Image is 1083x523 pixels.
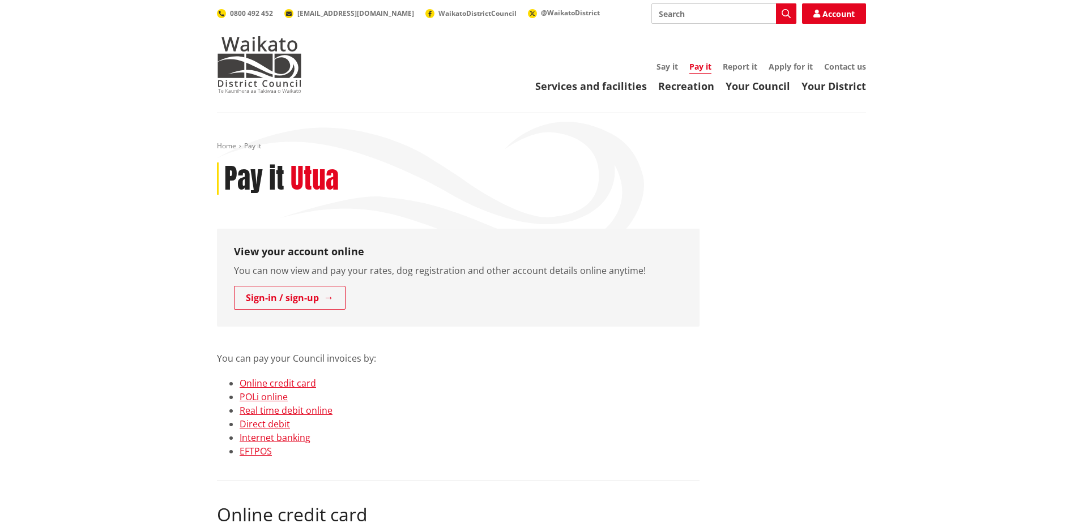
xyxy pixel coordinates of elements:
a: 0800 492 452 [217,8,273,18]
a: Pay it [689,61,711,74]
a: EFTPOS [240,445,272,457]
a: [EMAIL_ADDRESS][DOMAIN_NAME] [284,8,414,18]
span: Pay it [244,141,261,151]
a: Apply for it [769,61,813,72]
p: You can now view and pay your rates, dog registration and other account details online anytime! [234,264,683,277]
span: [EMAIL_ADDRESS][DOMAIN_NAME] [297,8,414,18]
a: Recreation [658,79,714,93]
a: Direct debit [240,418,290,430]
span: 0800 492 452 [230,8,273,18]
a: Real time debit online [240,404,332,417]
a: Internet banking [240,431,310,444]
a: Contact us [824,61,866,72]
p: You can pay your Council invoices by: [217,338,700,365]
input: Search input [651,3,796,24]
a: Home [217,141,236,151]
h2: Utua [291,162,339,195]
a: Report it [723,61,757,72]
a: Sign-in / sign-up [234,286,346,310]
a: Online credit card [240,377,316,389]
a: @WaikatoDistrict [528,8,600,18]
h1: Pay it [224,162,284,195]
a: Your Council [726,79,790,93]
span: WaikatoDistrictCouncil [438,8,517,18]
img: Waikato District Council - Te Kaunihera aa Takiwaa o Waikato [217,36,302,93]
a: Account [802,3,866,24]
a: POLi online [240,391,288,403]
nav: breadcrumb [217,142,866,151]
a: WaikatoDistrictCouncil [425,8,517,18]
span: @WaikatoDistrict [541,8,600,18]
a: Services and facilities [535,79,647,93]
a: Your District [801,79,866,93]
h3: View your account online [234,246,683,258]
a: Say it [656,61,678,72]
